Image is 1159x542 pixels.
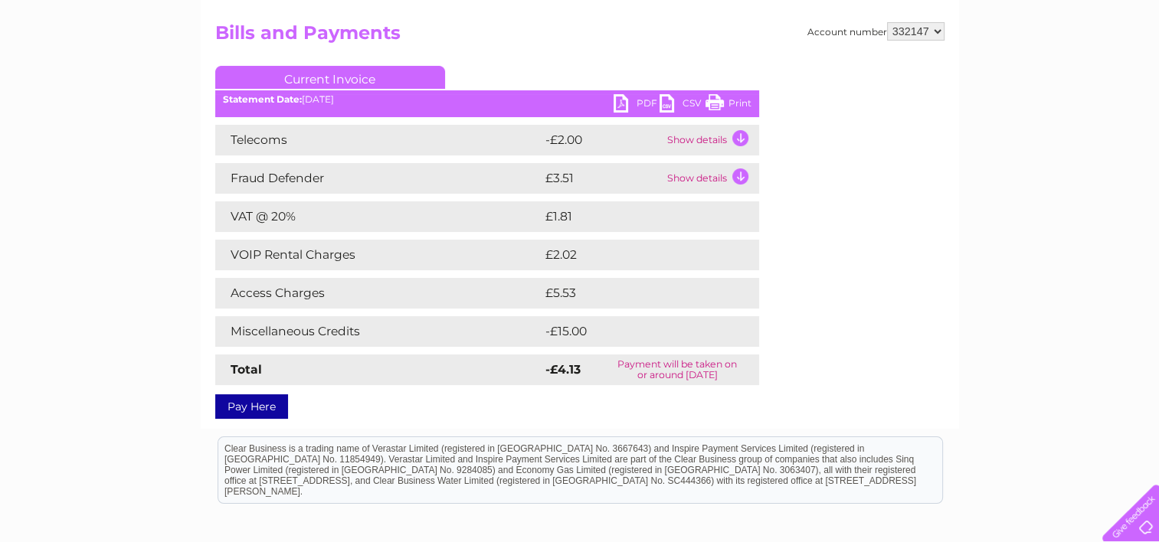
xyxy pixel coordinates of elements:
[870,8,976,27] a: 0333 014 3131
[807,22,945,41] div: Account number
[215,94,759,105] div: [DATE]
[215,201,542,232] td: VAT @ 20%
[663,163,759,194] td: Show details
[971,65,1017,77] a: Telecoms
[215,66,445,89] a: Current Invoice
[542,240,723,270] td: £2.02
[706,94,751,116] a: Print
[545,362,581,377] strong: -£4.13
[542,278,723,309] td: £5.53
[663,125,759,155] td: Show details
[223,93,302,105] b: Statement Date:
[1108,65,1144,77] a: Log out
[660,94,706,116] a: CSV
[215,394,288,419] a: Pay Here
[215,125,542,155] td: Telecoms
[596,354,758,385] td: Payment will be taken on or around [DATE]
[215,22,945,51] h2: Bills and Payments
[215,316,542,347] td: Miscellaneous Credits
[1057,65,1095,77] a: Contact
[215,163,542,194] td: Fraud Defender
[542,125,663,155] td: -£2.00
[542,201,719,232] td: £1.81
[218,8,942,74] div: Clear Business is a trading name of Verastar Limited (registered in [GEOGRAPHIC_DATA] No. 3667643...
[889,65,918,77] a: Water
[542,163,663,194] td: £3.51
[215,278,542,309] td: Access Charges
[215,240,542,270] td: VOIP Rental Charges
[1026,65,1048,77] a: Blog
[928,65,961,77] a: Energy
[231,362,262,377] strong: Total
[614,94,660,116] a: PDF
[542,316,730,347] td: -£15.00
[41,40,119,87] img: logo.png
